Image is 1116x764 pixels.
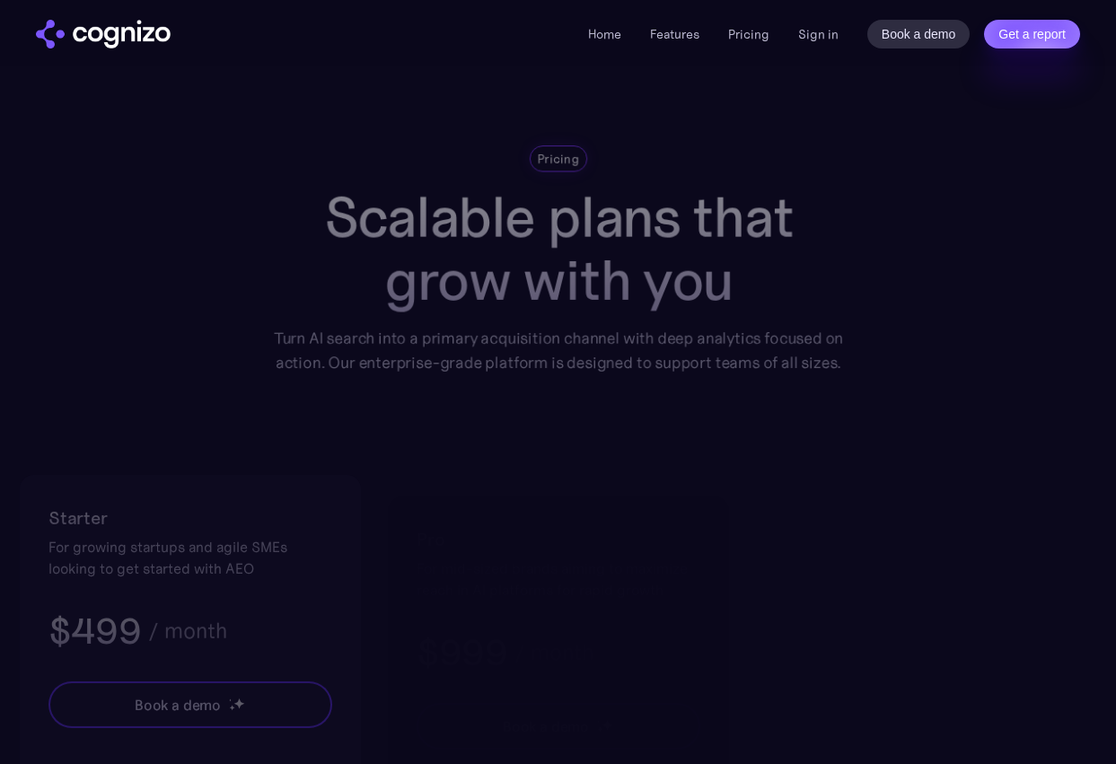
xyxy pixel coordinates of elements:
img: star [596,726,602,733]
img: cognizo logo [36,20,171,48]
a: Book a demo [867,20,971,48]
img: star [228,705,234,711]
a: Features [650,26,699,42]
h2: Pro [417,525,700,554]
h3: $499 [48,608,141,654]
div: Book a demo [502,716,588,737]
div: Book a demo [134,694,220,716]
a: Book a demostarstarstar [48,681,332,728]
div: / month [514,642,593,663]
div: Pricing [537,150,579,168]
img: star [228,698,231,701]
div: / month [147,620,226,642]
a: Get a report [984,20,1080,48]
img: star [233,698,244,709]
h1: Scalable plans that grow with you [260,186,856,312]
a: home [36,20,171,48]
img: star [596,720,599,723]
a: Home [588,26,621,42]
h3: $999 [417,629,507,676]
a: Book a demostarstarstar [417,703,700,750]
img: star [601,718,612,730]
h2: Starter [48,504,332,532]
div: Turn AI search into a primary acquisition channel with deep analytics focused on action. Our ente... [260,326,856,375]
a: Sign in [798,23,839,45]
div: For growing startups and agile SMEs looking to get started with AEO [48,536,332,579]
a: Pricing [728,26,769,42]
div: For mid-sized brands aiming to maximize reach in AI platforms for rapid growth [417,558,700,601]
